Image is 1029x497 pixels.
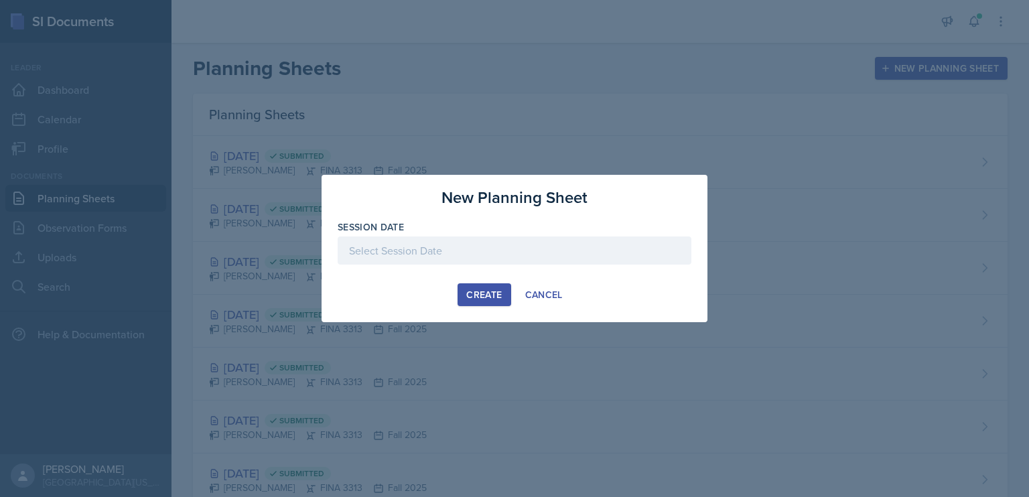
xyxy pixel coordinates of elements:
button: Cancel [517,283,571,306]
h3: New Planning Sheet [441,186,588,210]
div: Cancel [525,289,563,300]
button: Create [458,283,510,306]
label: Session Date [338,220,404,234]
div: Create [466,289,502,300]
